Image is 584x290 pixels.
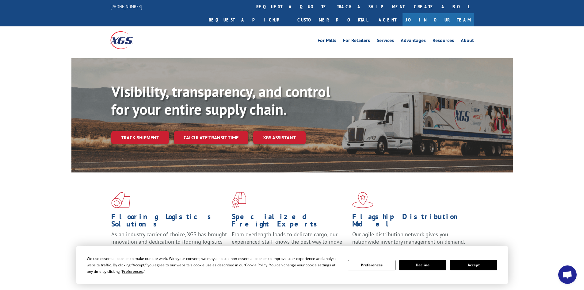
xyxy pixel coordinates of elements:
[348,260,395,270] button: Preferences
[433,38,454,45] a: Resources
[232,192,246,208] img: xgs-icon-focused-on-flooring-red
[343,38,370,45] a: For Retailers
[253,131,306,144] a: XGS ASSISTANT
[450,260,497,270] button: Accept
[111,131,169,144] a: Track shipment
[401,38,426,45] a: Advantages
[111,192,130,208] img: xgs-icon-total-supply-chain-intelligence-red
[122,269,143,274] span: Preferences
[399,260,446,270] button: Decline
[232,231,348,258] p: From overlength loads to delicate cargo, our experienced staff knows the best way to move your fr...
[352,213,468,231] h1: Flagship Distribution Model
[111,213,227,231] h1: Flooring Logistics Solutions
[461,38,474,45] a: About
[111,82,330,119] b: Visibility, transparency, and control for your entire supply chain.
[352,231,465,245] span: Our agile distribution network gives you nationwide inventory management on demand.
[76,246,508,284] div: Cookie Consent Prompt
[110,3,142,10] a: [PHONE_NUMBER]
[174,131,248,144] a: Calculate transit time
[111,231,227,253] span: As an industry carrier of choice, XGS has brought innovation and dedication to flooring logistics...
[87,255,341,275] div: We use essential cookies to make our site work. With your consent, we may also use non-essential ...
[245,262,267,268] span: Cookie Policy
[204,13,293,26] a: Request a pickup
[403,13,474,26] a: Join Our Team
[558,265,577,284] div: Open chat
[232,213,348,231] h1: Specialized Freight Experts
[352,192,373,208] img: xgs-icon-flagship-distribution-model-red
[293,13,372,26] a: Customer Portal
[377,38,394,45] a: Services
[372,13,403,26] a: Agent
[318,38,336,45] a: For Mills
